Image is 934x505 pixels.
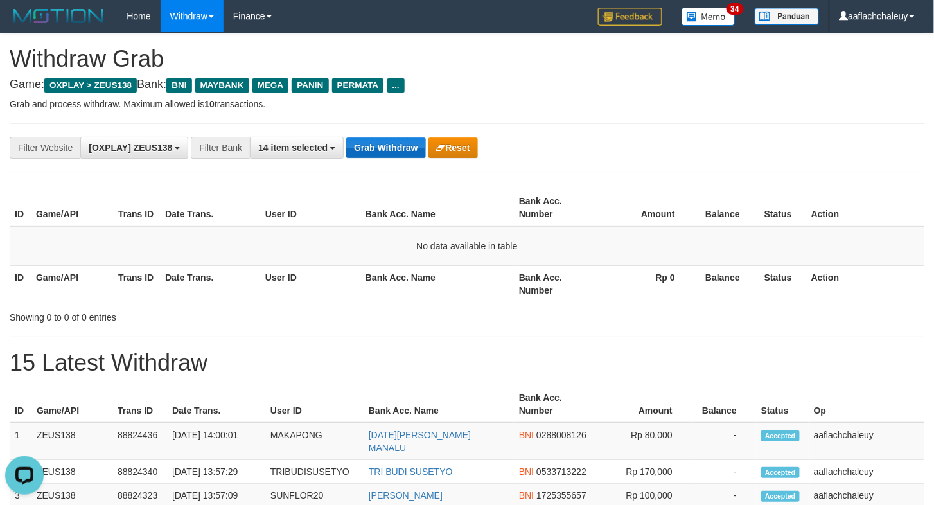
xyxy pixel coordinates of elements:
[10,6,107,26] img: MOTION_logo.png
[265,423,364,460] td: MAKAPONG
[727,3,744,15] span: 34
[10,386,31,423] th: ID
[759,265,806,302] th: Status
[519,466,534,477] span: BNI
[10,265,31,302] th: ID
[252,78,289,93] span: MEGA
[809,423,924,460] td: aaflachchaleuy
[10,190,31,226] th: ID
[10,98,924,111] p: Grab and process withdraw. Maximum allowed is transactions.
[596,190,694,226] th: Amount
[31,265,113,302] th: Game/API
[167,386,265,423] th: Date Trans.
[31,386,112,423] th: Game/API
[761,467,800,478] span: Accepted
[369,430,471,453] a: [DATE][PERSON_NAME] MANALU
[598,8,662,26] img: Feedback.jpg
[514,386,595,423] th: Bank Acc. Number
[5,5,44,44] button: Open LiveChat chat widget
[167,460,265,484] td: [DATE] 13:57:29
[519,430,534,440] span: BNI
[10,423,31,460] td: 1
[191,137,250,159] div: Filter Bank
[761,430,800,441] span: Accepted
[595,386,692,423] th: Amount
[112,460,167,484] td: 88824340
[89,143,172,153] span: [OXPLAY] ZEUS138
[360,265,514,302] th: Bank Acc. Name
[10,226,924,266] td: No data available in table
[761,491,800,502] span: Accepted
[166,78,191,93] span: BNI
[595,460,692,484] td: Rp 170,000
[692,423,756,460] td: -
[160,190,260,226] th: Date Trans.
[514,265,596,302] th: Bank Acc. Number
[694,265,759,302] th: Balance
[369,466,453,477] a: TRI BUDI SUSETYO
[195,78,249,93] span: MAYBANK
[160,265,260,302] th: Date Trans.
[112,386,167,423] th: Trans ID
[10,137,80,159] div: Filter Website
[595,423,692,460] td: Rp 80,000
[31,460,112,484] td: ZEUS138
[596,265,694,302] th: Rp 0
[10,306,380,324] div: Showing 0 to 0 of 0 entries
[167,423,265,460] td: [DATE] 14:00:01
[692,386,756,423] th: Balance
[536,466,586,477] span: Copy 0533713222 to clipboard
[112,423,167,460] td: 88824436
[80,137,188,159] button: [OXPLAY] ZEUS138
[332,78,384,93] span: PERMATA
[10,350,924,376] h1: 15 Latest Withdraw
[759,190,806,226] th: Status
[260,190,360,226] th: User ID
[204,99,215,109] strong: 10
[292,78,328,93] span: PANIN
[10,46,924,72] h1: Withdraw Grab
[265,460,364,484] td: TRIBUDISUSETYO
[369,490,443,501] a: [PERSON_NAME]
[10,78,924,91] h4: Game: Bank:
[536,490,586,501] span: Copy 1725355657 to clipboard
[113,265,160,302] th: Trans ID
[250,137,344,159] button: 14 item selected
[265,386,364,423] th: User ID
[428,137,478,158] button: Reset
[694,190,759,226] th: Balance
[692,460,756,484] td: -
[519,490,534,501] span: BNI
[44,78,137,93] span: OXPLAY > ZEUS138
[809,386,924,423] th: Op
[755,8,819,25] img: panduan.png
[806,265,924,302] th: Action
[536,430,586,440] span: Copy 0288008126 to clipboard
[113,190,160,226] th: Trans ID
[346,137,425,158] button: Grab Withdraw
[258,143,328,153] span: 14 item selected
[364,386,514,423] th: Bank Acc. Name
[514,190,596,226] th: Bank Acc. Number
[31,190,113,226] th: Game/API
[682,8,736,26] img: Button%20Memo.svg
[809,460,924,484] td: aaflachchaleuy
[360,190,514,226] th: Bank Acc. Name
[806,190,924,226] th: Action
[260,265,360,302] th: User ID
[756,386,809,423] th: Status
[387,78,405,93] span: ...
[31,423,112,460] td: ZEUS138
